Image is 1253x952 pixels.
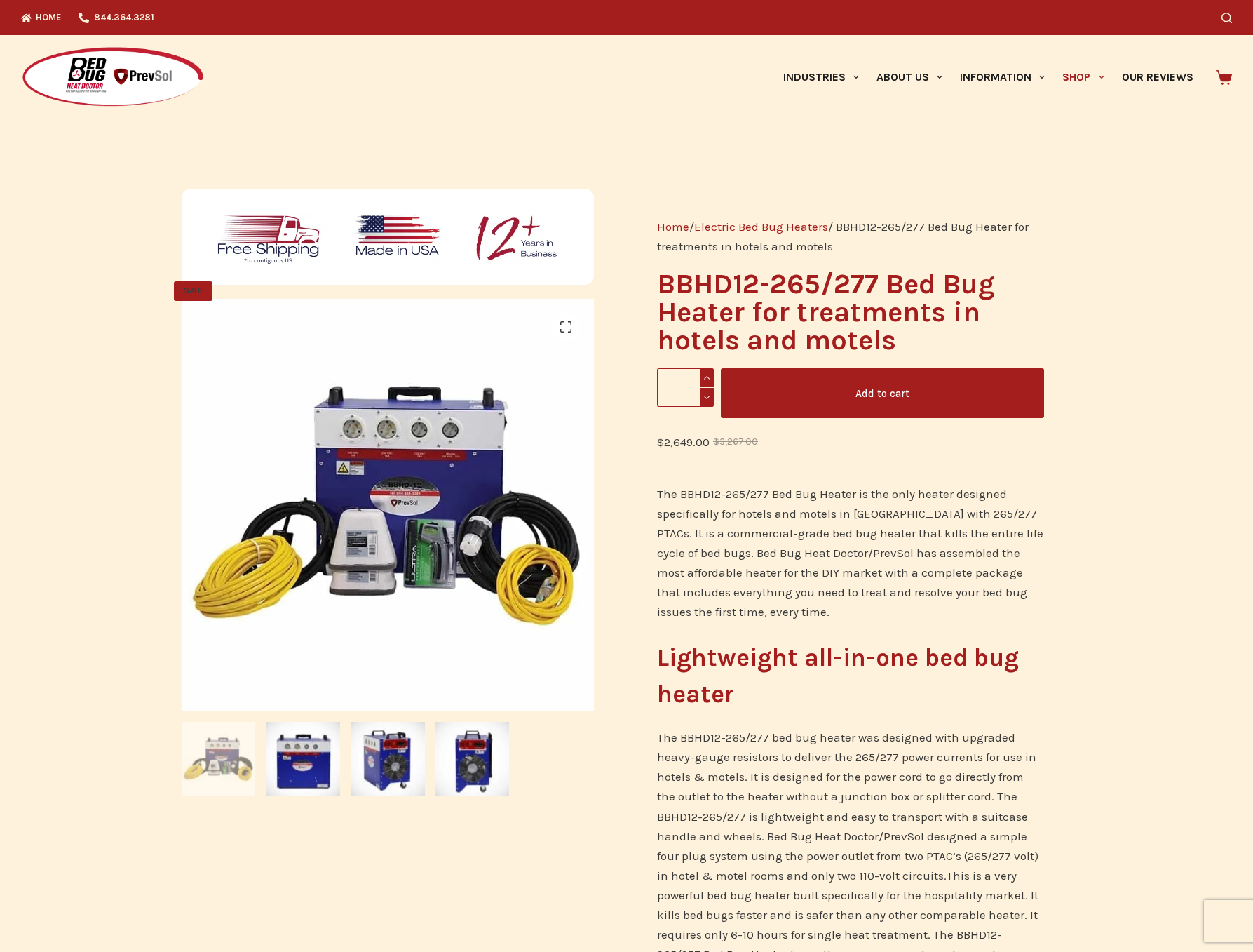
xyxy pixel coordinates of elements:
[657,643,1019,709] b: Lightweight all-in-one bed bug heater
[182,497,595,511] a: Bed Bug Heat Doctor PrevSol Bed Bug Heat Treatment Equipment · Free Shipping · Treats up to 450 s...
[657,368,714,407] input: Product quantity
[657,270,1043,354] h1: BBHD12-265/277 Bed Bug Heater for treatments in hotels and motels
[1054,35,1113,119] a: Shop
[657,217,1043,256] nav: Breadcrumb
[694,220,828,234] a: Electric Bed Bug Heaters
[435,722,510,796] img: BBHD12-265/277 Bed Bug Heater for treatments in hotels and motels - Image 4
[867,35,951,119] a: About Us
[266,722,340,796] img: the best bed bug heaters for hotels? Our BBHD-12-265/267
[182,299,595,712] img: Bed Bug Heat Doctor PrevSol Bed Bug Heat Treatment Equipment · Free Shipping · Treats up to 450 s...
[1221,13,1232,23] button: Search
[182,722,256,796] img: Bed Bug Heat Doctor PrevSol Bed Bug Heat Treatment Equipment · Free Shipping · Treats up to 450 s...
[657,435,664,449] span: $
[657,220,689,234] a: Home
[721,368,1044,418] button: Add to cart
[1113,35,1202,119] a: Our Reviews
[657,487,1043,619] span: The BBHD12-265/277 Bed Bug Heater is the only heater designed specifically for hotels and motels ...
[657,435,710,449] bdi: 2,649.00
[351,722,425,796] img: BBHD12-265/277 Bed Bug Heater for treatments in hotels and motels - Image 3
[774,35,867,119] a: Industries
[552,313,580,341] a: View full-screen image gallery
[774,35,1202,119] nav: Primary
[951,35,1054,119] a: Information
[713,436,719,447] span: $
[21,46,205,109] img: Prevsol/Bed Bug Heat Doctor
[713,436,758,447] bdi: 3,267.00
[174,281,212,301] span: SALE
